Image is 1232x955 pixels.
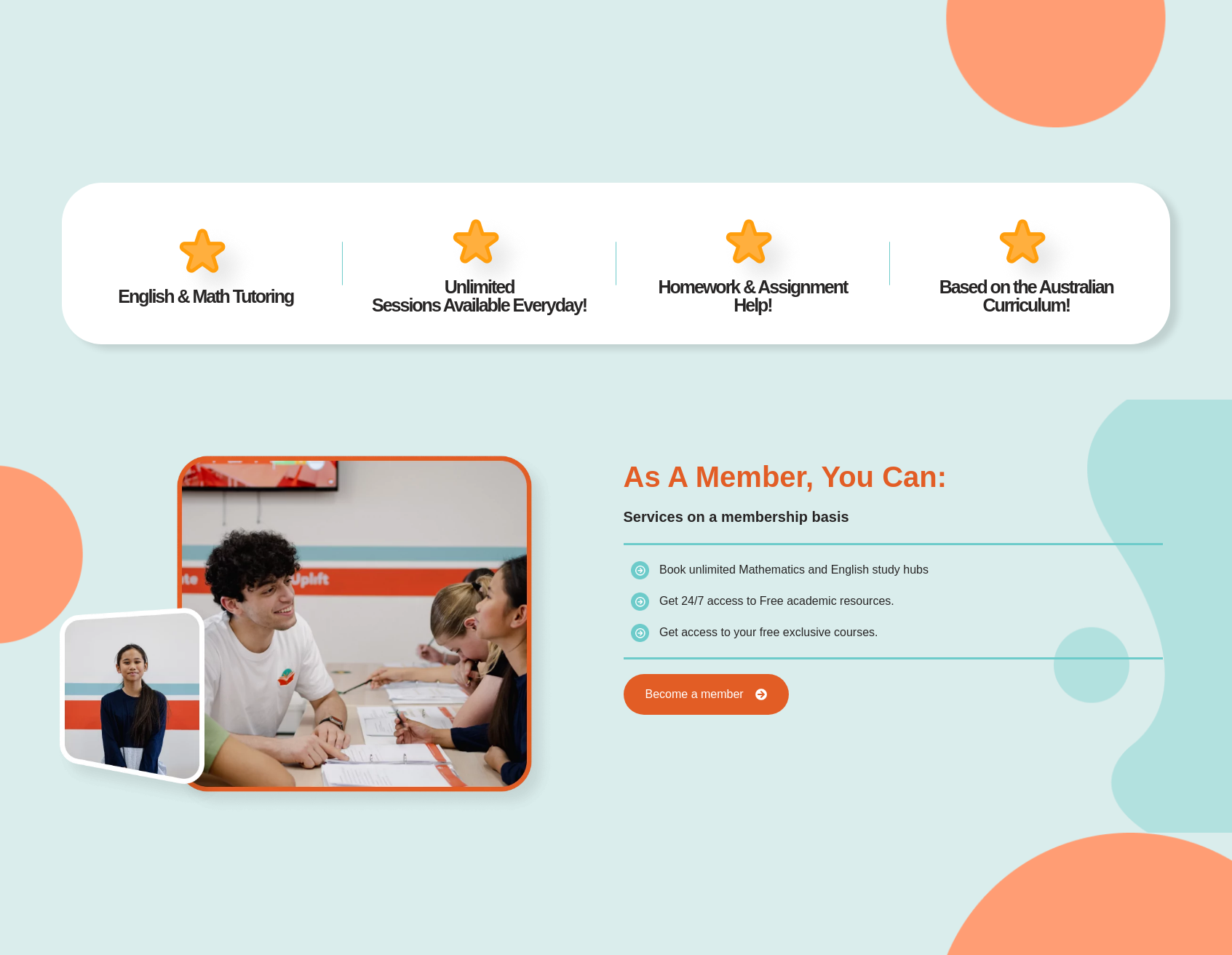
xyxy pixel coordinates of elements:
a: Become a member [624,674,789,715]
img: icon-list.png [631,593,649,611]
span: Become a member [645,689,744,700]
h4: Homework & Assignment Help! [638,278,867,314]
span: Get 24/7 access to Free academic resources. [659,595,894,607]
h4: Based on the Australian Curriculum! [912,278,1141,314]
img: icon-list.png [631,561,649,579]
p: Services on a membership basis [624,506,1164,528]
h3: As a member, you can: [624,462,1164,491]
span: Book unlimited Mathematics and English study hubs [659,563,929,576]
img: icon-list.png [631,624,649,642]
span: Get access to your free exclusive courses. [659,626,878,638]
h4: Unlimited Sessions Available Everyday! [365,278,594,314]
h4: English & Math Tutoring [91,288,320,306]
iframe: Chat Widget [982,790,1232,955]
